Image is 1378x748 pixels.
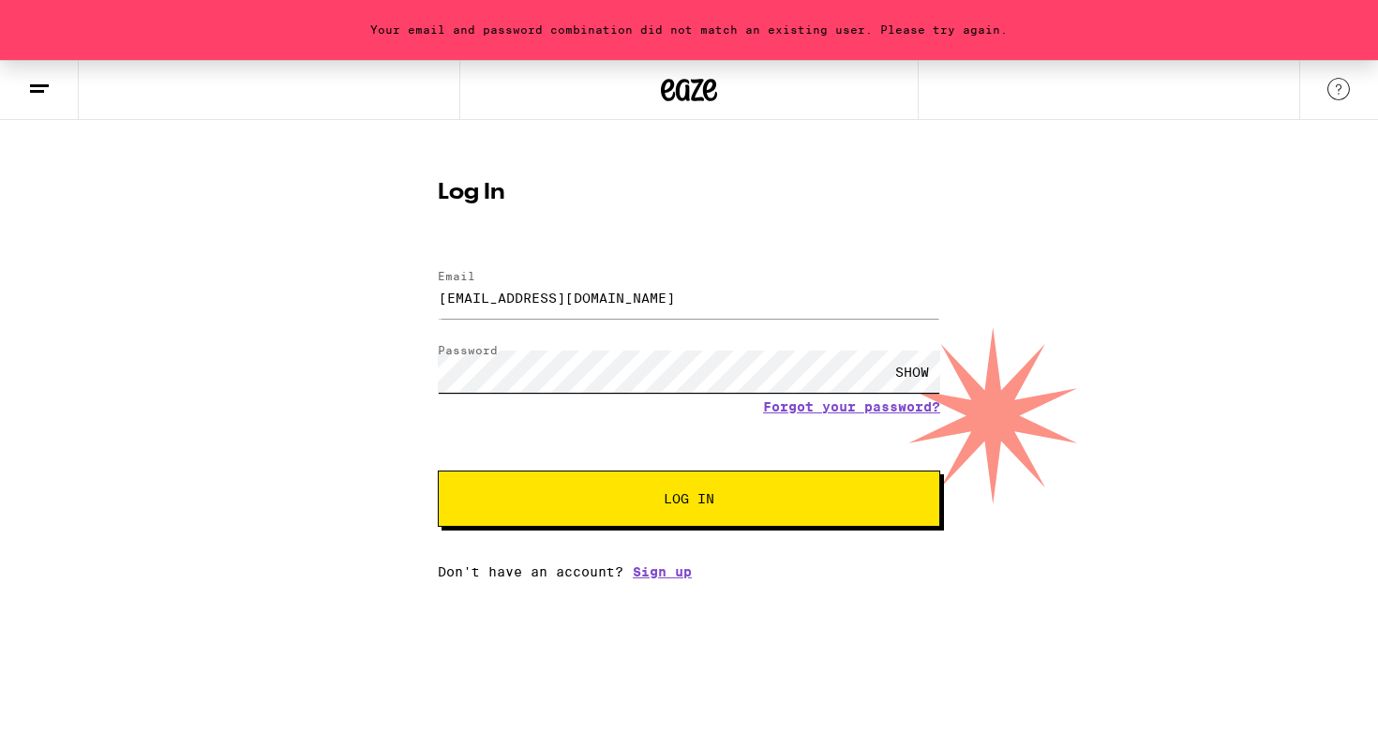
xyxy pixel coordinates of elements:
a: Sign up [633,564,692,579]
div: Don't have an account? [438,564,940,579]
label: Password [438,344,498,356]
span: Log In [664,492,714,505]
input: Email [438,277,940,319]
button: Log In [438,471,940,527]
a: Forgot your password? [763,399,940,414]
label: Email [438,270,475,282]
h1: Log In [438,182,940,204]
div: SHOW [884,351,940,393]
span: Hi. Need any help? [11,13,135,28]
